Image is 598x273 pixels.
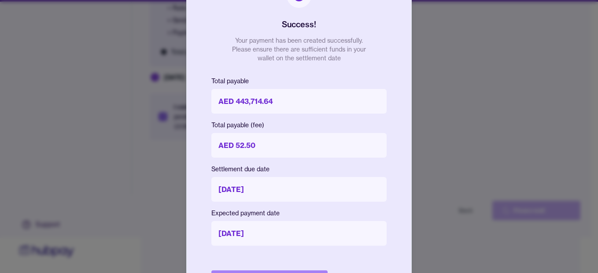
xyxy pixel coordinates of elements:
[211,77,387,85] p: Total payable
[211,121,387,129] p: Total payable (fee)
[282,18,316,31] h2: Success!
[211,209,387,218] p: Expected payment date
[211,165,387,173] p: Settlement due date
[211,133,387,158] p: AED 52.50
[211,177,387,202] p: [DATE]
[211,221,387,246] p: [DATE]
[229,36,369,63] p: Your payment has been created successfully. Please ensure there are sufficient funds in your wall...
[211,89,387,114] p: AED 443,714.64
